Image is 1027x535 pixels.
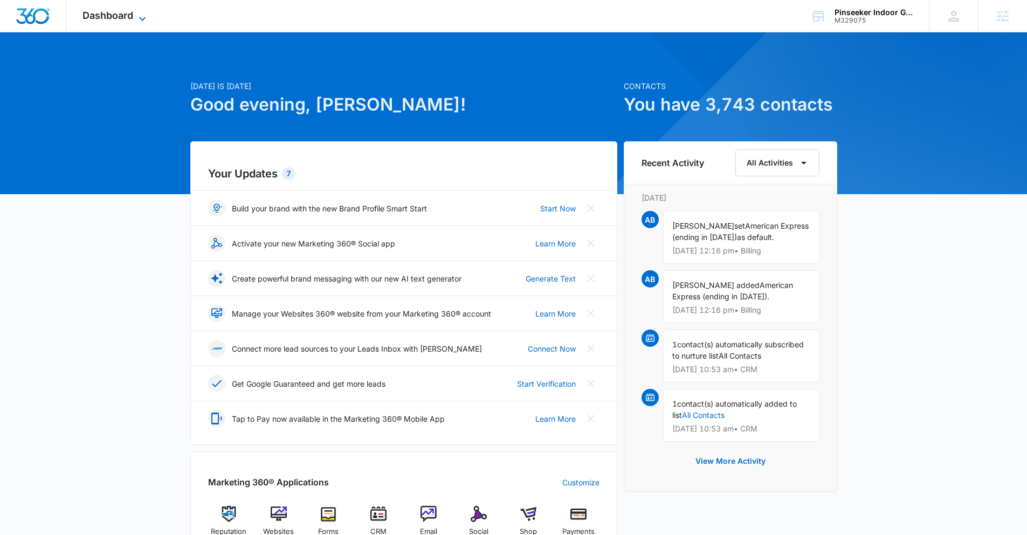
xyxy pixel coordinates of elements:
span: set [734,221,745,230]
div: account name [835,8,913,17]
span: 1 [672,399,677,408]
span: AB [642,270,659,287]
a: Learn More [535,413,576,424]
a: All Contacts [682,410,725,420]
button: Close [582,200,599,217]
a: Learn More [535,238,576,249]
span: All Contacts [719,351,761,360]
h2: Your Updates [208,166,599,182]
button: Close [582,305,599,322]
h2: Marketing 360® Applications [208,476,329,489]
p: Contacts [624,80,837,92]
span: [PERSON_NAME] [672,221,734,230]
p: [DATE] is [DATE] [190,80,617,92]
p: [DATE] 10:53 am • CRM [672,425,810,433]
p: Create powerful brand messaging with our new AI text generator [232,273,461,284]
a: Learn More [535,308,576,319]
p: Tap to Pay now available in the Marketing 360® Mobile App [232,413,445,424]
h1: You have 3,743 contacts [624,92,837,118]
span: Dashboard [82,10,133,21]
a: Start Verification [517,378,576,389]
h1: Good evening, [PERSON_NAME]! [190,92,617,118]
p: [DATE] 12:16 pm • Billing [672,247,810,255]
button: View More Activity [685,448,776,474]
span: 1 [672,340,677,349]
p: Connect more lead sources to your Leads Inbox with [PERSON_NAME] [232,343,482,354]
button: Close [582,235,599,252]
button: All Activities [735,149,819,176]
p: Activate your new Marketing 360® Social app [232,238,395,249]
span: contact(s) automatically added to list [672,399,797,420]
div: account id [835,17,913,24]
button: Close [582,375,599,392]
span: as default. [737,232,774,242]
p: Get Google Guaranteed and get more leads [232,378,385,389]
button: Close [582,340,599,357]
a: Start Now [540,203,576,214]
span: AB [642,211,659,228]
a: Connect Now [528,343,576,354]
p: Manage your Websites 360® website from your Marketing 360® account [232,308,491,319]
button: Close [582,410,599,427]
button: Close [582,270,599,287]
p: [DATE] [642,192,819,203]
div: 7 [282,167,295,180]
span: [PERSON_NAME] added [672,280,760,290]
p: [DATE] 10:53 am • CRM [672,366,810,373]
a: Customize [562,477,599,488]
p: [DATE] 12:16 pm • Billing [672,306,810,314]
span: contact(s) automatically subscribed to nurture list [672,340,804,360]
h6: Recent Activity [642,156,704,169]
p: Build your brand with the new Brand Profile Smart Start [232,203,427,214]
a: Generate Text [526,273,576,284]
